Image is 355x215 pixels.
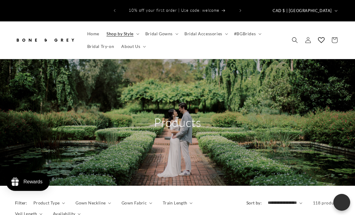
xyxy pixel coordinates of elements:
[269,5,340,16] button: CAD $ | [GEOGRAPHIC_DATA]
[234,31,256,36] span: #BGBrides
[118,40,148,53] summary: About Us
[87,44,114,49] span: Bridal Try-on
[230,27,264,40] summary: #BGBrides
[106,31,134,36] span: Shop by Style
[288,33,301,47] summary: Search
[33,200,65,206] summary: Product Type (0 selected)
[184,31,222,36] span: Bridal Accessories
[163,200,187,206] span: Train Length
[103,27,142,40] summary: Shop by Style
[121,44,140,49] span: About Us
[84,40,118,53] a: Bridal Try-on
[33,200,60,206] span: Product Type
[181,27,230,40] summary: Bridal Accessories
[15,33,75,47] img: Bone and Grey Bridal
[273,8,332,14] span: CAD $ | [GEOGRAPHIC_DATA]
[122,200,147,206] span: Gown Fabric
[108,5,121,16] button: Previous announcement
[84,27,103,40] a: Home
[333,194,350,211] button: Open chatbox
[120,115,235,130] h2: Products
[234,5,247,16] button: Next announcement
[163,200,193,206] summary: Train Length (0 selected)
[15,200,27,206] h2: Filter:
[129,8,219,13] span: 10% off your first order | Use code: welcome
[313,200,340,205] span: 118 products
[23,179,42,185] div: Rewards
[246,200,262,205] label: Sort by:
[87,31,99,36] span: Home
[145,31,173,36] span: Bridal Gowns
[76,200,106,206] span: Gown Neckline
[76,200,111,206] summary: Gown Neckline (0 selected)
[13,31,78,49] a: Bone and Grey Bridal
[122,200,152,206] summary: Gown Fabric (0 selected)
[142,27,181,40] summary: Bridal Gowns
